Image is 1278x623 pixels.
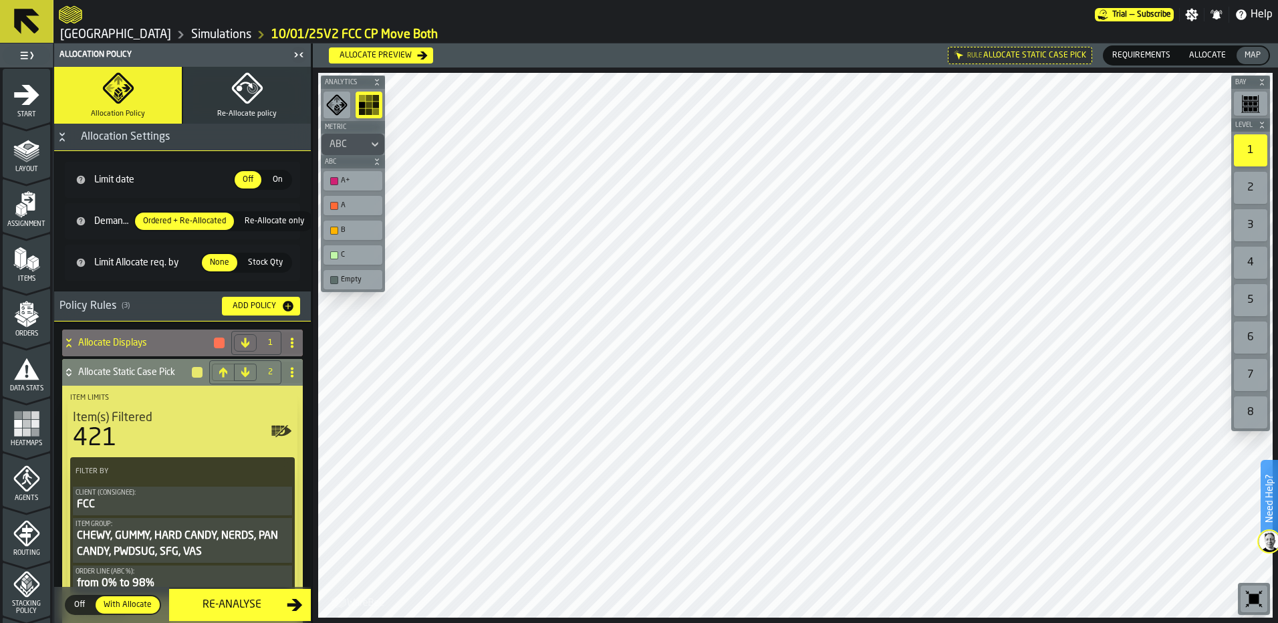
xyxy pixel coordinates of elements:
div: Empty [341,275,378,284]
label: button-toggle-Notifications [1204,8,1229,21]
span: Trial [1112,10,1127,19]
li: menu Items [3,233,50,287]
button: button- [321,76,385,89]
span: None [205,257,235,269]
span: Agents [3,495,50,502]
div: button-toolbar-undefined [1231,356,1270,394]
div: button-toolbar-undefined [321,218,385,243]
div: Allocate Static Case Pick [62,359,204,386]
div: A [326,199,380,213]
div: from 0% to 98% [76,576,289,592]
div: button-toolbar-undefined [321,168,385,193]
span: Subscribe [1137,10,1171,19]
li: menu Stacking Policy [3,562,50,616]
label: button-switch-multi-Allocate [1180,45,1235,66]
span: Analytics [322,79,370,86]
div: thumb [202,254,237,271]
span: Routing [3,549,50,557]
div: 3 [1234,209,1267,241]
div: thumb [1181,47,1234,64]
div: 4 [1234,247,1267,279]
div: Hide filter [954,50,965,61]
label: Item Limits [68,391,297,405]
a: logo-header [321,588,396,615]
span: Off [69,599,90,611]
li: menu Assignment [3,178,50,232]
span: Layout [3,166,50,173]
div: button-toolbar-undefined [1231,281,1270,319]
h4: Allocate Static Case Pick [78,367,190,378]
button: button- [214,338,225,348]
div: button-toolbar-undefined [353,89,385,121]
li: menu Start [3,69,50,122]
div: PolicyFilterItem-Client (Consignee) [73,487,292,515]
span: 1 [265,338,275,348]
nav: Breadcrumb [59,27,1273,43]
span: Start [3,111,50,118]
label: button-toggle-Toggle Full Menu [3,46,50,65]
svg: Policy Mode [326,94,348,116]
div: thumb [235,171,261,189]
div: PolicyFilterItem-Item Group [73,518,292,563]
button: button- [192,367,203,378]
label: button-switch-multi-Stock Qty [239,253,292,273]
span: Requirements [1107,49,1176,61]
div: button-toolbar-undefined [1231,319,1270,356]
div: CHEWY, GUMMY, HARD CANDY, NERDS, PAN CANDY, PWDSUG, SFG, VAS [76,528,289,560]
div: thumb [237,213,312,230]
div: thumb [66,596,93,614]
button: Order Line (ABC %):from 0% to 98% [73,566,292,594]
div: 5 [1234,284,1267,316]
label: button-switch-multi-Ordered + Re-Allocated [134,211,235,231]
span: Orders [3,330,50,338]
a: link-to-/wh/i/b8e8645a-5c77-43f4-8135-27e3a4d97801 [60,27,171,42]
div: Empty [326,273,380,287]
div: 1 [1234,134,1267,166]
li: menu Orders [3,288,50,342]
div: A [341,201,378,210]
div: Title [73,410,292,425]
label: button-toggle-Close me [289,47,308,63]
div: button-toolbar-undefined [1231,244,1270,281]
li: menu Agents [3,453,50,506]
span: ( 3 ) [122,301,130,310]
h3: title-section-Allocation Settings [54,124,311,151]
a: link-to-/wh/i/b8e8645a-5c77-43f4-8135-27e3a4d97801/simulations/4cd90943-fdec-4cc9-a5fc-b90de6b78ed6 [271,27,438,42]
span: On [267,174,288,186]
span: — [1130,10,1134,19]
button: Item Group:CHEWY, GUMMY, HARD CANDY, NERDS, PAN CANDY, PWDSUG, SFG, VAS [73,518,292,563]
div: C [326,248,380,262]
span: 2 [265,368,275,377]
span: Allocation Policy [91,110,145,118]
div: button-toolbar-undefined [1231,394,1270,431]
div: Order Line (ABC %): [76,568,289,576]
div: C [341,251,378,259]
li: menu Data Stats [3,343,50,396]
span: ABC [322,158,370,166]
span: Limit Allocate req. by [92,257,201,268]
div: A+ [341,176,378,185]
button: button- [1231,118,1270,132]
div: button-toolbar-undefined [321,89,353,121]
span: Allocate Static Case Pick [983,51,1086,60]
a: logo-header [59,3,82,27]
label: button-toggle-Show on Map [271,408,292,455]
div: DropdownMenuValue-categoryAbc [322,134,384,155]
div: FCC [76,497,289,513]
div: Re-Analyse [177,597,287,613]
span: Item(s) Filtered [73,410,152,425]
div: Client (Consignee): [76,489,289,497]
label: button-switch-multi-Off [233,170,263,190]
label: button-toggle-Help [1229,7,1278,23]
span: Allocate [1184,49,1231,61]
label: Filter By [73,465,268,479]
button: button- [321,155,385,168]
div: button-toolbar-undefined [321,243,385,267]
span: Stock Qty [243,257,288,269]
div: button-toolbar-undefined [1231,132,1270,169]
button: button-Re-Analyse [169,589,311,621]
label: button-toggle-Settings [1180,8,1204,21]
div: Item Group: [76,521,289,528]
div: button-toolbar-undefined [321,193,385,218]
